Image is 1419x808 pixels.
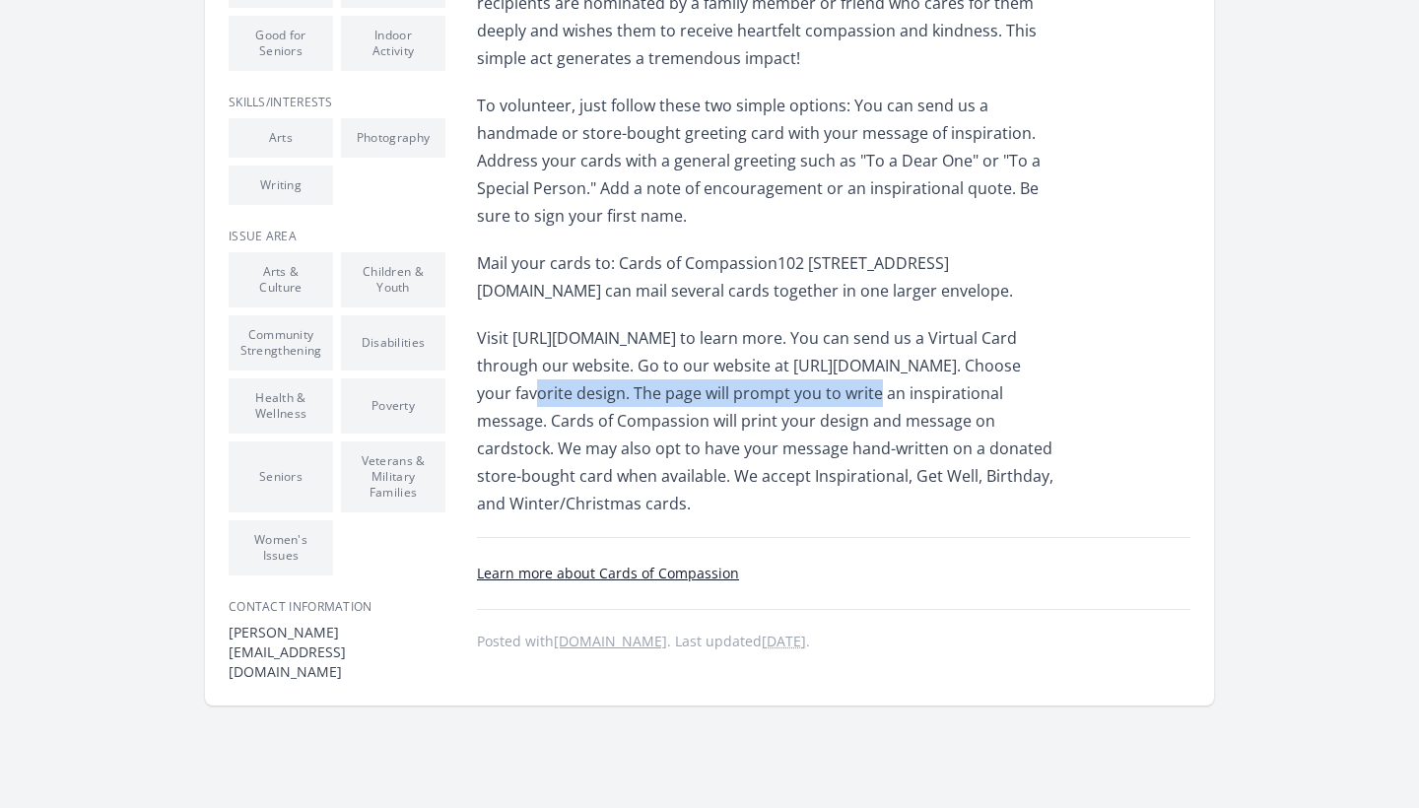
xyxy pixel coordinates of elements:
[229,252,333,307] li: Arts & Culture
[229,166,333,205] li: Writing
[229,315,333,370] li: Community Strengthening
[341,252,445,307] li: Children & Youth
[341,16,445,71] li: Indoor Activity
[229,95,445,110] h3: Skills/Interests
[229,642,445,682] dd: [EMAIL_ADDRESS][DOMAIN_NAME]
[229,378,333,434] li: Health & Wellness
[762,632,806,650] abbr: Tue, Sep 16, 2025 9:43 AM
[341,118,445,158] li: Photography
[341,441,445,512] li: Veterans & Military Families
[229,118,333,158] li: Arts
[477,249,1053,304] p: Mail your cards to: Cards of Compassion102 [STREET_ADDRESS][DOMAIN_NAME] can mail several cards t...
[554,632,667,650] a: [DOMAIN_NAME]
[477,92,1053,230] p: To volunteer, just follow these two simple options: You can send us a handmade or store-bought gr...
[229,229,445,244] h3: Issue area
[229,623,445,642] dt: [PERSON_NAME]
[229,520,333,575] li: Women's Issues
[341,378,445,434] li: Poverty
[477,564,739,582] a: Learn more about Cards of Compassion
[477,634,1190,649] p: Posted with . Last updated .
[229,16,333,71] li: Good for Seniors
[229,599,445,615] h3: Contact Information
[477,324,1053,517] p: Visit [URL][DOMAIN_NAME] to learn more. You can send us a Virtual Card through our website. Go to...
[229,441,333,512] li: Seniors
[341,315,445,370] li: Disabilities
